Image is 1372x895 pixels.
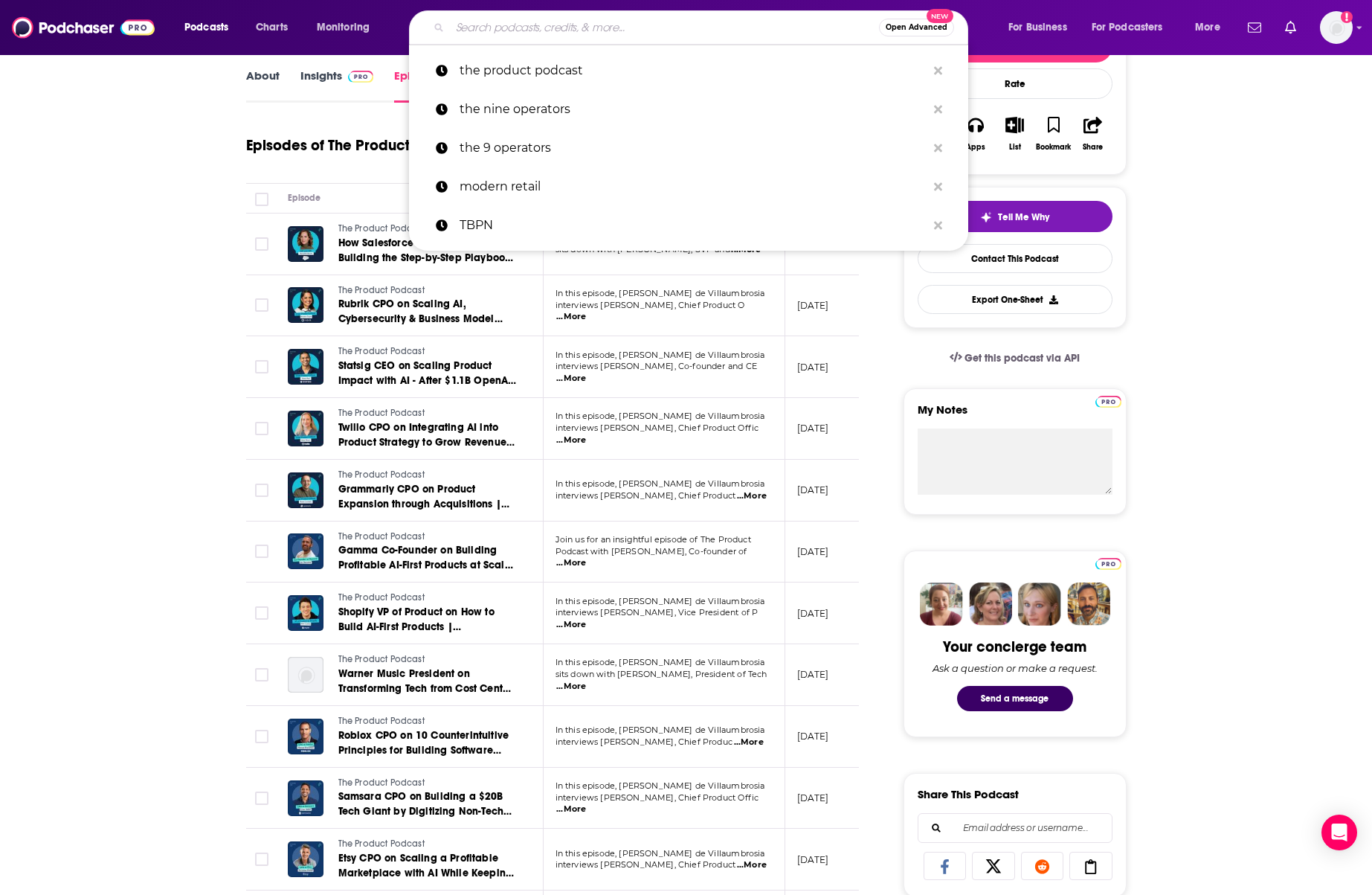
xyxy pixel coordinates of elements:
[338,345,517,359] a: The Product Podcast
[338,838,425,849] span: The Product Podcast
[1009,143,1021,152] div: List
[797,361,829,373] p: [DATE]
[1083,143,1103,152] div: Share
[338,469,517,482] a: The Product Podcast
[338,653,517,667] a: The Product Podcast
[338,729,509,772] span: Roblox CPO on 10 Counterintuitive Principles for Building Software Products | [PERSON_NAME] | E267
[338,223,425,234] span: The Product Podcast
[1320,11,1353,44] span: Logged in as E_Looks
[1095,396,1121,408] img: Podchaser Pro
[995,107,1034,161] button: List
[338,654,425,664] span: The Product Podcast
[556,619,586,631] span: ...More
[460,206,927,245] p: TBPN
[300,68,374,103] a: InsightsPodchaser Pro
[998,16,1086,39] button: open menu
[338,408,425,418] span: The Product Podcast
[969,583,1012,626] img: Barbara Profile
[450,16,879,39] input: Search podcasts, credits, & more...
[338,777,425,788] span: The Product Podcast
[555,546,747,556] span: Podcast with [PERSON_NAME], Co-founder of
[918,201,1112,232] button: tell me why sparkleTell Me Why
[918,813,1112,843] div: Search followers
[338,728,517,758] a: Roblox CPO on 10 Counterintuitive Principles for Building Software Products | [PERSON_NAME] | E267
[555,350,765,360] span: In this episode, [PERSON_NAME] de Villaumbrosia
[1195,17,1220,38] span: More
[556,803,586,815] span: ...More
[460,51,927,90] p: the product podcast
[338,236,517,266] a: How Salesforce’s GM of Trailhead Is Building the Step-by-Step Playbook for AI Transformation
[1341,11,1353,23] svg: Add a profile image
[555,288,765,298] span: In this episode, [PERSON_NAME] de Villaumbrosia
[1069,852,1112,880] a: Copy Link
[1067,583,1110,626] img: Jon Profile
[1095,558,1121,570] img: Podchaser Pro
[255,668,268,681] span: Toggle select row
[12,13,155,42] img: Podchaser - Follow, Share and Rate Podcasts
[460,167,927,206] p: modern retail
[338,297,517,327] a: Rubrik CPO on Scaling AI, Cybersecurity & Business Model Transformation | [PERSON_NAME] | E274
[980,211,992,223] img: tell me why sparkle
[972,852,1015,880] a: Share on X/Twitter
[338,237,515,279] span: How Salesforce’s GM of Trailhead Is Building the Step-by-Step Playbook for AI Transformation
[555,411,765,421] span: In this episode, [PERSON_NAME] de Villaumbrosia
[1073,107,1112,161] button: Share
[338,530,517,544] a: The Product Podcast
[797,607,829,620] p: [DATE]
[966,143,985,152] div: Apps
[255,360,268,373] span: Toggle select row
[555,423,759,433] span: interviews [PERSON_NAME], Chief Product Offic
[255,606,268,620] span: Toggle select row
[338,591,517,605] a: The Product Podcast
[409,167,968,206] a: modern retail
[256,17,288,38] span: Charts
[737,490,767,502] span: ...More
[184,17,228,38] span: Podcasts
[338,606,495,648] span: Shopify VP of Product on How to Build AI-First Products | [PERSON_NAME] | E269
[409,129,968,167] a: the 9 operators
[1018,583,1061,626] img: Jules Profile
[338,285,425,295] span: The Product Podcast
[246,136,471,155] h1: Episodes of The Product Podcast
[338,716,425,726] span: The Product Podcast
[918,244,1112,273] a: Contact This Podcast
[338,359,517,388] a: Statsig CEO on Scaling Product Impact with AI - After $1.1B OpenAI Deal | [PERSON_NAME] | E273
[338,790,513,833] span: Samsara CPO on Building a $20B Tech Giant by Digitizing Non-Tech Industries | [PERSON_NAME] | E266
[306,16,389,39] button: open menu
[409,90,968,129] a: the nine operators
[409,51,968,90] a: the product podcast
[918,787,1019,801] h3: Share This Podcast
[555,596,765,606] span: In this episode, [PERSON_NAME] de Villaumbrosia
[556,434,586,446] span: ...More
[555,657,765,667] span: In this episode, [PERSON_NAME] de Villaumbrosia
[964,352,1080,365] span: Get this podcast via API
[255,484,268,497] span: Toggle select row
[737,859,767,871] span: ...More
[555,792,759,803] span: interviews [PERSON_NAME], Chief Product Offic
[338,469,425,480] span: The Product Podcast
[734,737,764,748] span: ...More
[460,129,927,167] p: the 9 operators
[255,792,268,805] span: Toggle select row
[338,592,425,603] span: The Product Podcast
[394,68,467,103] a: Episodes821
[338,298,512,355] span: Rubrik CPO on Scaling AI, Cybersecurity & Business Model Transformation | [PERSON_NAME] | E274
[555,848,765,859] span: In this episode, [PERSON_NAME] de Villaumbrosia
[556,373,586,385] span: ...More
[886,24,947,31] span: Open Advanced
[338,544,513,586] span: Gamma Co-Founder on Building Profitable AI-First Products at Scale I 270
[957,686,1073,711] button: Send a message
[918,402,1112,429] label: My Notes
[338,789,517,819] a: Samsara CPO on Building a $20B Tech Giant by Digitizing Non-Tech Industries | [PERSON_NAME] | E266
[920,583,963,626] img: Sydney Profile
[555,780,765,791] span: In this episode, [PERSON_NAME] de Villaumbrosia
[1095,556,1121,570] a: Pro website
[288,189,321,207] div: Episode
[1082,16,1185,39] button: open menu
[956,107,995,161] button: Apps
[255,853,268,866] span: Toggle select row
[930,814,1100,842] input: Email address or username...
[338,715,517,728] a: The Product Podcast
[1185,16,1239,39] button: open menu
